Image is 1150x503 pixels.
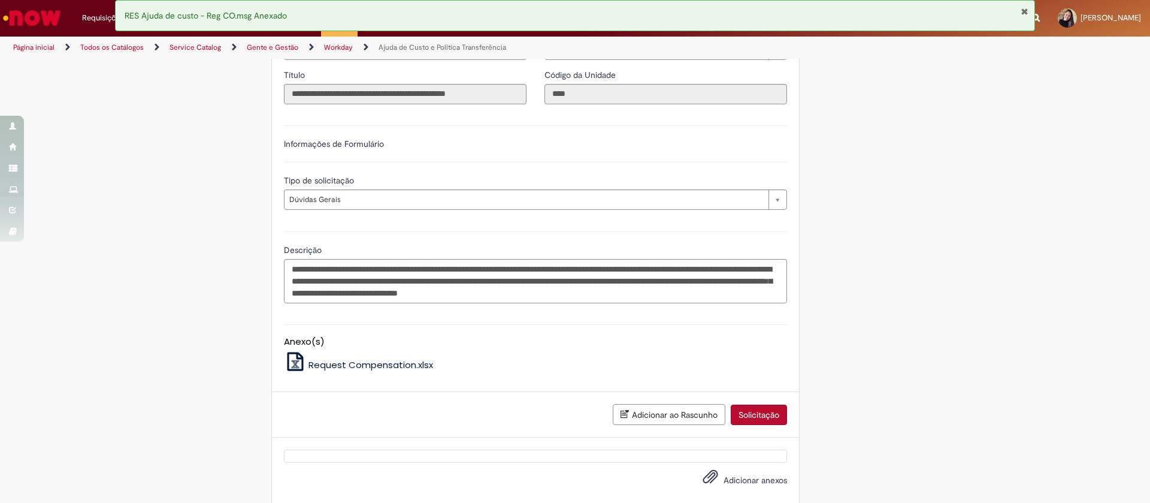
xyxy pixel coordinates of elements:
a: Workday [324,43,353,52]
button: Adicionar ao Rascunho [613,404,725,425]
a: Página inicial [13,43,55,52]
input: Título [284,84,526,104]
button: Adicionar anexos [700,466,721,493]
span: Somente leitura - Código da Unidade [544,70,618,80]
h5: Anexo(s) [284,337,787,347]
span: Adicionar anexos [724,475,787,486]
a: Request Compensation.xlsx [284,359,434,371]
label: Somente leitura - Título [284,69,307,81]
span: [PERSON_NAME] [1081,13,1141,23]
label: Somente leitura - Código da Unidade [544,69,618,81]
span: Tipo de solicitação [284,175,356,186]
input: Código da Unidade [544,84,787,104]
label: Informações de Formulário [284,138,384,149]
textarea: Descrição [284,259,787,303]
span: Dúvidas Gerais [289,190,762,209]
button: Fechar Notificação [1021,7,1028,16]
a: Gente e Gestão [247,43,298,52]
span: RES Ajuda de custo - Reg CO.msg Anexado [125,10,287,21]
button: Solicitação [731,405,787,425]
span: Descrição [284,245,324,255]
a: Todos os Catálogos [80,43,144,52]
ul: Trilhas de página [9,37,758,59]
span: Requisições [82,12,124,24]
a: Ajuda de Custo e Política Transferência [379,43,506,52]
span: Request Compensation.xlsx [308,359,433,371]
a: Service Catalog [170,43,221,52]
img: ServiceNow [1,6,63,30]
span: Somente leitura - Título [284,70,307,80]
